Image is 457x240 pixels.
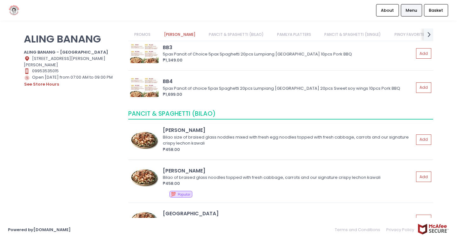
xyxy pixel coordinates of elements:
a: [PERSON_NAME] [158,29,202,41]
div: [PERSON_NAME] [163,167,414,174]
span: About [381,7,394,14]
img: Canton [130,210,159,229]
a: Privacy Policy [383,224,418,236]
img: Bihon Bilao [130,167,159,186]
img: BB4 [130,78,159,97]
button: Add [416,134,431,145]
a: PAMILYA PLATTERS [271,29,317,41]
div: ₱1,699.00 [163,91,414,98]
button: see store hours [24,81,59,88]
div: Open [DATE] from 07:00 AM to 09:00 PM [24,74,120,88]
span: 💯 [171,191,176,197]
div: Bilao of braised glass noodles topped with fresh cabbage, carrots and our signature crispy lechon... [163,174,412,181]
span: Menu [406,7,417,14]
div: Bilao size of stir fried egg noodles topped with fresh cabbage, carrots and our signature crispy ... [163,217,412,224]
img: BB3 [130,44,159,63]
div: 5pax Pancit of choice 5pax Spaghetti 20pcs Lumpiang [GEOGRAPHIC_DATA] 20pcs Sweet soy wings 10pcs... [163,85,412,92]
a: PANCIT & SPAGHETTI (SINGLE) [318,29,387,41]
div: 5pax Pancit of Choice 5pax Spaghetti 20pcs Lumpiang [GEOGRAPHIC_DATA] 10pcs Pork BBQ [163,51,412,57]
span: Basket [429,7,443,14]
div: [PERSON_NAME] [163,126,414,134]
button: Add [416,48,431,59]
a: PROMOS [128,29,157,41]
a: Powered by[DOMAIN_NAME] [8,227,71,233]
img: mcafee-secure [417,224,449,235]
div: 09953535015 [24,68,120,74]
a: PINOY FAVORITES [388,29,433,41]
button: Add [416,215,431,225]
button: Add [416,172,431,182]
img: logo [8,5,20,16]
div: ₱1,349.00 [163,57,414,63]
div: [GEOGRAPHIC_DATA] [163,210,414,217]
a: Menu [401,4,422,16]
img: Miki Bihon Bilao [130,130,159,149]
a: Terms and Conditions [335,224,383,236]
button: Add [416,82,431,93]
div: BB4 [163,78,414,85]
a: About [376,4,399,16]
div: BB3 [163,44,414,51]
a: PANCIT & SPAGHETTI (BILAO) [202,29,270,41]
b: ALING BANANG - [GEOGRAPHIC_DATA] [24,49,108,55]
span: PANCIT & SPAGHETTI (BILAO) [128,109,216,118]
div: Bilao size of braised glass noddles mixed with fresh egg noodles topped with fresh cabbage, carro... [163,134,412,146]
span: Popular [178,192,190,197]
p: ALING BANANG [24,33,120,45]
div: ₱458.00 [163,146,414,153]
div: [STREET_ADDRESS][PERSON_NAME][PERSON_NAME] [24,55,120,68]
div: ₱458.00 [163,180,414,187]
